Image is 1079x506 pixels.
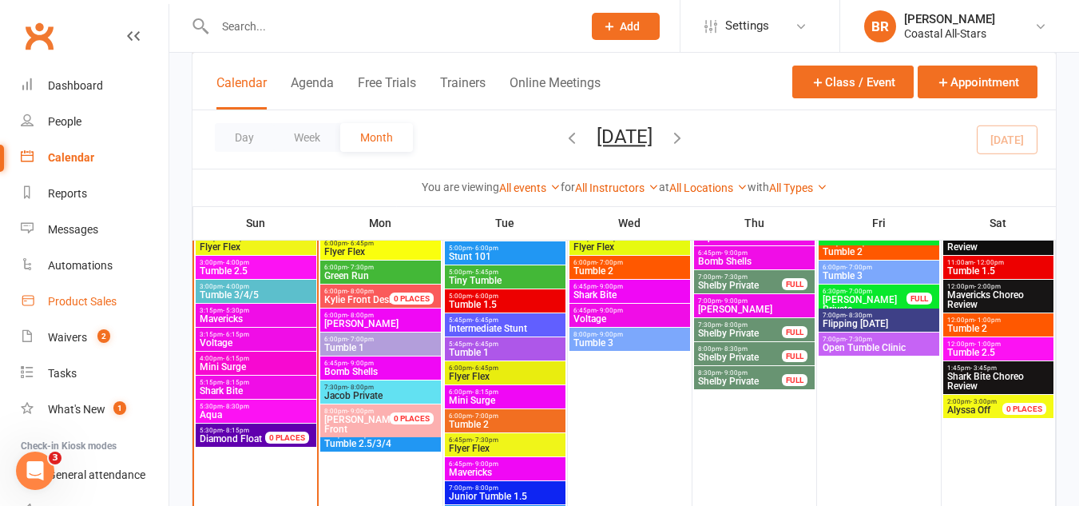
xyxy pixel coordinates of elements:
[199,355,313,362] span: 4:00pm
[782,278,807,290] div: FULL
[725,8,769,44] span: Settings
[323,271,438,281] span: Green Run
[448,436,562,444] span: 6:45pm
[782,326,807,338] div: FULL
[200,433,262,444] span: Diamond Float
[199,403,313,410] span: 5:30pm
[448,300,562,309] span: Tumble 1.5
[573,290,687,300] span: Shark Bite
[697,345,783,353] span: 8:00pm
[199,427,284,434] span: 5:30pm
[347,240,374,247] span: - 6:45pm
[573,283,687,290] span: 6:45pm
[199,338,313,348] span: Voltage
[48,403,105,416] div: What's New
[567,206,692,240] th: Wed
[573,259,687,266] span: 6:00pm
[697,297,811,305] span: 7:00pm
[347,312,374,319] span: - 8:00pm
[697,257,811,266] span: Bomb Shells
[592,13,660,40] button: Add
[721,369,748,377] span: - 9:00pm
[199,290,313,300] span: Tumble 3/4/5
[49,452,61,464] span: 3
[822,336,936,343] span: 7:00pm
[448,412,562,420] span: 6:00pm
[918,66,1037,98] button: Appointment
[323,384,438,391] span: 7:30pm
[223,355,249,362] span: - 6:15pm
[947,404,990,416] span: Alyssa Off
[946,372,1051,391] span: Shark Bite Choreo Review
[48,259,113,272] div: Automations
[324,294,394,305] span: Kylie Front Desk
[659,181,669,193] strong: at
[846,312,872,319] span: - 8:30pm
[422,181,499,193] strong: You are viewing
[946,259,1051,266] span: 11:00am
[448,245,562,252] span: 5:00pm
[782,350,807,362] div: FULL
[21,320,169,356] a: Waivers 2
[472,269,498,276] span: - 5:45pm
[199,386,313,396] span: Shark Bite
[323,247,438,257] span: Flyer Flex
[21,212,169,248] a: Messages
[358,75,416,110] button: Free Trials
[448,348,562,357] span: Tumble 1
[597,259,623,266] span: - 7:00pm
[199,307,313,314] span: 3:15pm
[21,68,169,104] a: Dashboard
[223,379,249,386] span: - 8:15pm
[193,206,318,240] th: Sun
[48,331,87,344] div: Waivers
[16,452,54,490] iframe: Intercom live chat
[822,271,936,281] span: Tumble 3
[597,307,623,314] span: - 9:00pm
[223,283,249,290] span: - 4:00pm
[974,341,1001,348] span: - 1:00pm
[448,396,562,405] span: Mini Surge
[904,12,995,26] div: [PERSON_NAME]
[199,259,313,266] span: 3:00pm
[573,331,687,338] span: 8:00pm
[265,432,309,444] div: 0 PLACES
[48,151,94,164] div: Calendar
[721,273,748,281] span: - 7:30pm
[323,360,438,367] span: 6:45pm
[472,484,498,492] span: - 8:00pm
[323,439,438,448] span: Tumble 2.5/3/4
[21,104,169,140] a: People
[390,412,434,424] div: 0 PLACES
[946,398,1022,405] span: 2:00pm
[215,123,274,152] button: Day
[573,242,687,252] span: Flyer Flex
[561,181,575,193] strong: for
[822,319,936,329] span: Flipping [DATE]
[347,384,374,391] span: - 8:00pm
[199,283,313,290] span: 3:00pm
[721,321,748,329] span: - 8:00pm
[573,314,687,324] span: Voltage
[216,75,267,110] button: Calendar
[846,288,872,295] span: - 7:00pm
[472,460,498,468] span: - 9:00pm
[21,457,169,493] a: General attendance kiosk mode
[274,123,340,152] button: Week
[904,26,995,41] div: Coastal All-Stars
[21,176,169,212] a: Reports
[340,123,413,152] button: Month
[21,140,169,176] a: Calendar
[448,484,562,492] span: 7:00pm
[822,247,936,257] span: Tumble 2
[19,16,59,56] a: Clubworx
[347,360,374,367] span: - 9:00pm
[597,283,623,290] span: - 9:00pm
[199,379,313,386] span: 5:15pm
[323,336,438,343] span: 6:00pm
[199,362,313,372] span: Mini Surge
[472,436,498,444] span: - 7:30pm
[697,353,783,362] span: Shelby Private
[846,336,872,343] span: - 7:30pm
[946,317,1051,324] span: 12:00pm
